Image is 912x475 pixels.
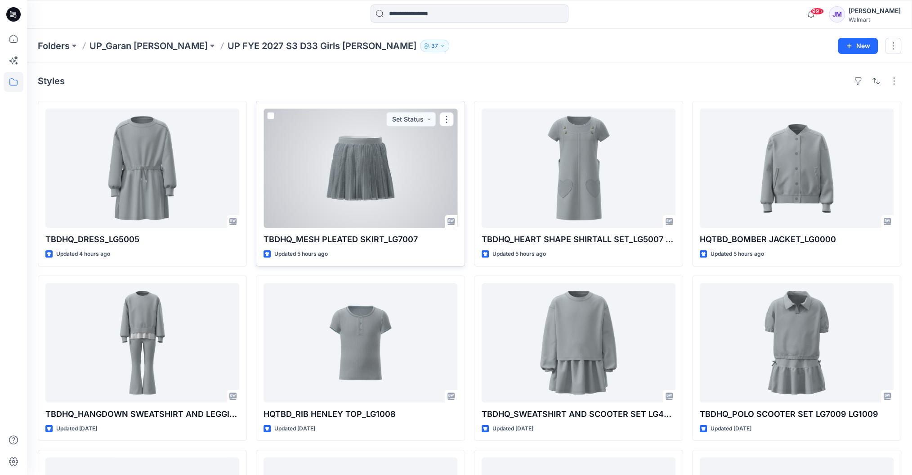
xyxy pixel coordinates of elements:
[38,76,65,86] h4: Styles
[700,233,894,246] p: HQTBD_BOMBER JACKET_LG0000
[264,109,457,228] a: TBDHQ_MESH PLEATED SKIRT_LG7007
[420,40,449,52] button: 37
[482,109,675,228] a: TBDHQ_HEART SHAPE SHIRTALL SET_LG5007 6347-A
[829,6,845,23] div: JM
[838,38,878,54] button: New
[810,8,824,15] span: 99+
[849,16,901,23] div: Walmart
[264,283,457,403] a: HQTBD_RIB HENLEY TOP_LG1008
[431,41,438,51] p: 37
[711,249,764,259] p: Updated 5 hours ago
[700,283,894,403] a: TBDHQ_POLO SCOOTER SET LG7009 LG1009
[45,408,239,421] p: TBDHQ_HANGDOWN SWEATSHIRT AND LEGGING_LG4003 LG9001
[492,424,533,434] p: Updated [DATE]
[849,5,901,16] div: [PERSON_NAME]
[264,233,457,246] p: TBDHQ_MESH PLEATED SKIRT_LG7007
[274,424,315,434] p: Updated [DATE]
[700,408,894,421] p: TBDHQ_POLO SCOOTER SET LG7009 LG1009
[264,408,457,421] p: HQTBD_RIB HENLEY TOP_LG1008
[492,249,546,259] p: Updated 5 hours ago
[711,424,751,434] p: Updated [DATE]
[274,249,328,259] p: Updated 5 hours ago
[56,424,97,434] p: Updated [DATE]
[56,249,110,259] p: Updated 4 hours ago
[45,109,239,228] a: TBDHQ_DRESS_LG5005
[89,40,208,52] a: UP_Garan [PERSON_NAME]
[45,233,239,246] p: TBDHQ_DRESS_LG5005
[45,283,239,403] a: TBDHQ_HANGDOWN SWEATSHIRT AND LEGGING_LG4003 LG9001
[228,40,416,52] p: UP FYE 2027 S3 D33 Girls [PERSON_NAME]
[700,109,894,228] a: HQTBD_BOMBER JACKET_LG0000
[38,40,70,52] a: Folders
[482,408,675,421] p: TBDHQ_SWEATSHIRT AND SCOOTER SET LG4000 LG7004
[482,233,675,246] p: TBDHQ_HEART SHAPE SHIRTALL SET_LG5007 6347-A
[482,283,675,403] a: TBDHQ_SWEATSHIRT AND SCOOTER SET LG4000 LG7004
